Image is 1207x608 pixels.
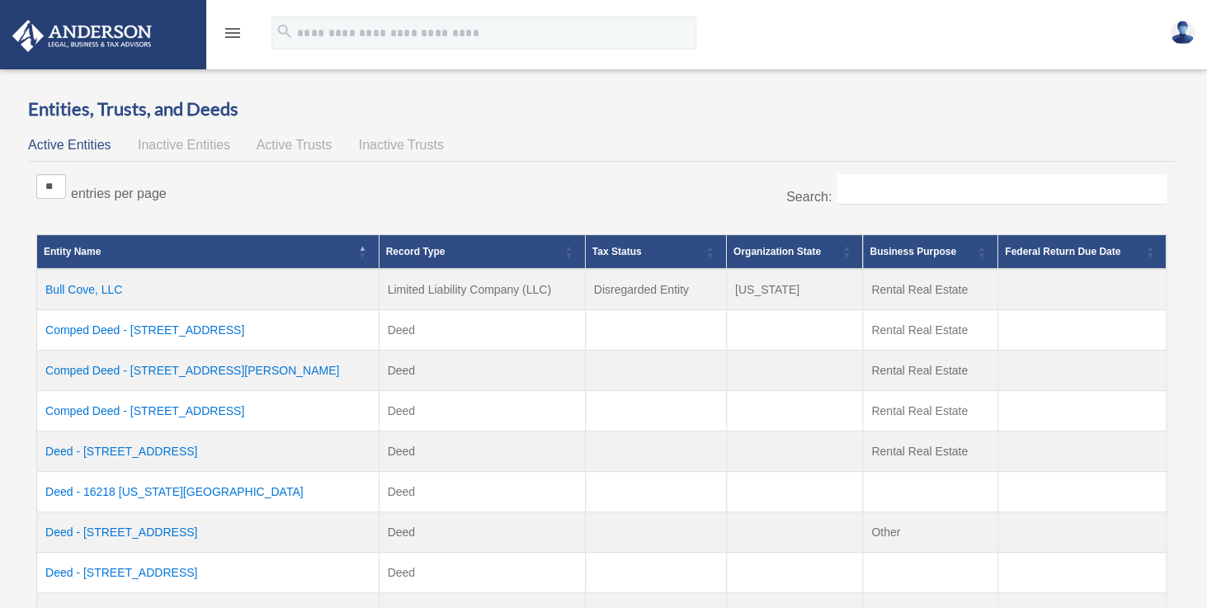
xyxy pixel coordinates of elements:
[863,391,998,431] td: Rental Real Estate
[71,186,167,200] label: entries per page
[726,269,862,310] td: [US_STATE]
[1005,246,1120,257] span: Federal Return Due Date
[786,190,832,204] label: Search:
[37,391,380,431] td: Comped Deed - [STREET_ADDRESS]
[386,246,446,257] span: Record Type
[37,553,380,593] td: Deed - [STREET_ADDRESS]
[863,351,998,391] td: Rental Real Estate
[37,235,380,270] th: Entity Name: Activate to invert sorting
[863,512,998,553] td: Other
[28,97,1175,122] h3: Entities, Trusts, and Deeds
[379,391,585,431] td: Deed
[585,269,726,310] td: Disregarded Entity
[726,235,862,270] th: Organization State: Activate to sort
[28,138,111,152] span: Active Entities
[37,351,380,391] td: Comped Deed - [STREET_ADDRESS][PERSON_NAME]
[1170,21,1195,45] img: User Pic
[592,246,642,257] span: Tax Status
[733,246,821,257] span: Organization State
[223,29,243,43] a: menu
[997,235,1166,270] th: Federal Return Due Date: Activate to sort
[379,351,585,391] td: Deed
[7,20,157,52] img: Anderson Advisors Platinum Portal
[863,310,998,351] td: Rental Real Estate
[37,472,380,512] td: Deed - 16218 [US_STATE][GEOGRAPHIC_DATA]
[44,246,101,257] span: Entity Name
[379,235,585,270] th: Record Type: Activate to sort
[379,512,585,553] td: Deed
[379,472,585,512] td: Deed
[863,235,998,270] th: Business Purpose: Activate to sort
[37,310,380,351] td: Comped Deed - [STREET_ADDRESS]
[223,23,243,43] i: menu
[379,269,585,310] td: Limited Liability Company (LLC)
[276,22,294,40] i: search
[37,512,380,553] td: Deed - [STREET_ADDRESS]
[257,138,332,152] span: Active Trusts
[379,310,585,351] td: Deed
[863,269,998,310] td: Rental Real Estate
[870,246,956,257] span: Business Purpose
[585,235,726,270] th: Tax Status: Activate to sort
[37,431,380,472] td: Deed - [STREET_ADDRESS]
[37,269,380,310] td: Bull Cove, LLC
[379,553,585,593] td: Deed
[359,138,444,152] span: Inactive Trusts
[863,431,998,472] td: Rental Real Estate
[379,431,585,472] td: Deed
[138,138,230,152] span: Inactive Entities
